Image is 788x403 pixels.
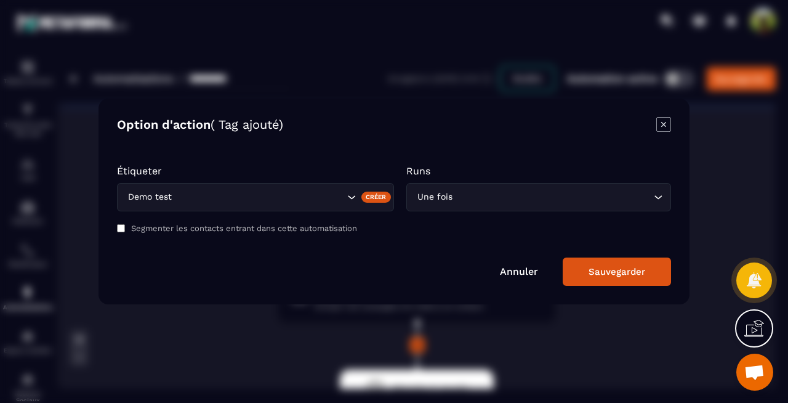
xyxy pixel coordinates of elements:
[406,183,671,211] div: Search for option
[125,190,174,204] span: Demo test
[736,354,773,391] div: Ouvrir le chat
[117,183,394,211] div: Search for option
[406,165,671,177] p: Runs
[174,190,344,204] input: Search for option
[361,192,392,203] div: Créer
[563,258,671,286] button: Sauvegarder
[455,190,651,204] input: Search for option
[500,266,538,277] a: Annuler
[117,165,394,177] p: Étiqueter
[211,117,283,132] span: ( Tag ajouté)
[414,190,455,204] span: Une fois
[117,117,283,134] h4: Option d'action
[131,224,357,233] label: Segmenter les contacts entrant dans cette automatisation
[589,266,645,277] div: Sauvegarder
